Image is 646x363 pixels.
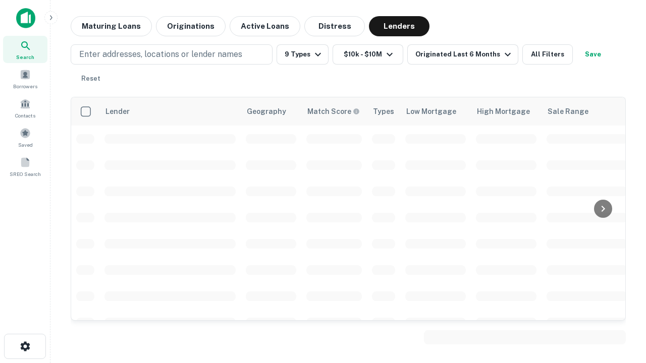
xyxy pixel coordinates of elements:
button: Maturing Loans [71,16,152,36]
button: 9 Types [277,44,329,65]
button: All Filters [522,44,573,65]
button: Enter addresses, locations or lender names [71,44,273,65]
button: $10k - $10M [333,44,403,65]
th: Lender [99,97,241,126]
span: SREO Search [10,170,41,178]
img: capitalize-icon.png [16,8,35,28]
th: Capitalize uses an advanced AI algorithm to match your search with the best lender. The match sco... [301,97,367,126]
span: Saved [18,141,33,149]
p: Enter addresses, locations or lender names [79,48,242,60]
span: Borrowers [13,82,37,90]
button: Save your search to get updates of matches that match your search criteria. [577,44,609,65]
a: Search [3,36,47,63]
div: Low Mortgage [406,105,456,117]
span: Contacts [15,111,35,119]
div: Sale Range [548,105,588,117]
div: Types [373,105,394,117]
span: Search [16,53,34,61]
a: Borrowers [3,65,47,92]
a: Saved [3,124,47,151]
div: Lender [105,105,130,117]
button: Distress [304,16,365,36]
th: Sale Range [542,97,632,126]
th: High Mortgage [471,97,542,126]
a: SREO Search [3,153,47,180]
div: High Mortgage [477,105,530,117]
h6: Match Score [307,106,358,117]
th: Types [367,97,400,126]
button: Reset [75,69,107,89]
iframe: Chat Widget [596,250,646,298]
button: Originations [156,16,226,36]
div: Originated Last 6 Months [415,48,514,60]
a: Contacts [3,94,47,122]
button: Originated Last 6 Months [407,44,518,65]
div: Geography [247,105,286,117]
th: Geography [241,97,301,126]
button: Lenders [369,16,429,36]
button: Active Loans [230,16,300,36]
div: Capitalize uses an advanced AI algorithm to match your search with the best lender. The match sco... [307,106,360,117]
th: Low Mortgage [400,97,471,126]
